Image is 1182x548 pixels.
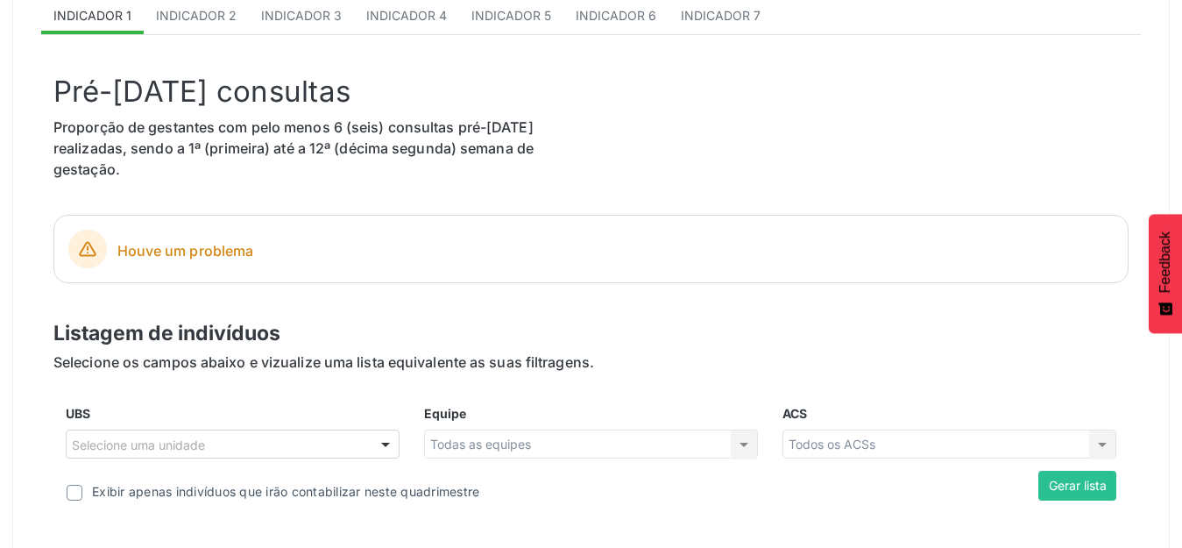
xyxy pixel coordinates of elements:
button: Feedback - Mostrar pesquisa [1149,214,1182,333]
span: Selecione uma unidade [72,436,205,454]
button: Gerar lista [1038,471,1116,501]
span: Feedback [1157,231,1173,293]
span: Indicador 7 [681,8,761,23]
span: Indicador 6 [576,8,656,23]
span: Indicador 4 [366,8,447,23]
label: Equipe [424,404,466,423]
span: Indicador 3 [261,8,342,23]
span: Proporção de gestantes com pelo menos 6 (seis) consultas pré-[DATE] realizadas, sendo a 1ª (prime... [53,118,534,178]
span: Listagem de indivíduos [53,321,280,345]
div: Exibir apenas indivíduos que irão contabilizar neste quadrimestre [92,482,479,501]
span: Selecione os campos abaixo e vizualize uma lista equivalente as suas filtragens. [53,353,594,371]
label: UBS [66,404,90,423]
span: Houve um problema [117,240,1114,261]
span: Pré-[DATE] consultas [53,74,350,109]
label: ACS [782,404,807,423]
span: Indicador 2 [156,8,237,23]
span: Indicador 5 [471,8,551,23]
